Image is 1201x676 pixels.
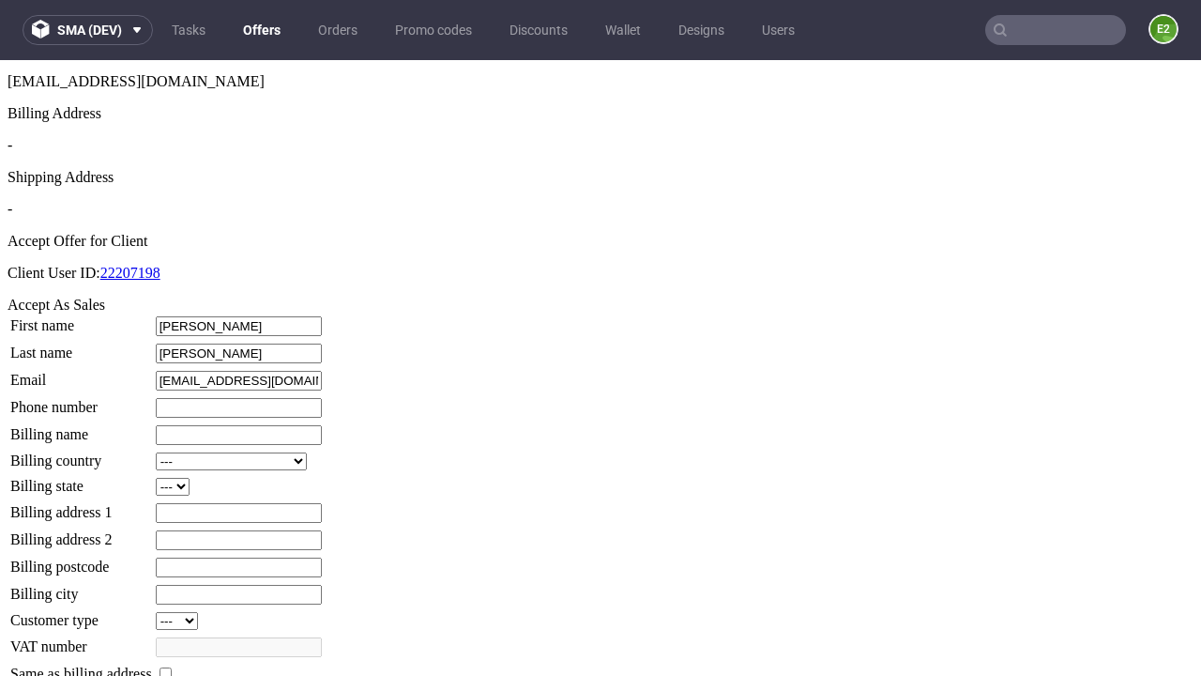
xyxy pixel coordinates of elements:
td: Last name [9,283,153,304]
td: Billing address 1 [9,442,153,464]
td: VAT number [9,576,153,598]
span: - [8,141,12,157]
td: Billing name [9,364,153,386]
td: Billing country [9,392,153,411]
td: Billing address 2 [9,469,153,491]
button: sma (dev) [23,15,153,45]
a: Users [751,15,806,45]
div: Shipping Address [8,109,1193,126]
a: Tasks [160,15,217,45]
p: Client User ID: [8,205,1193,222]
td: Billing postcode [9,497,153,518]
a: Orders [307,15,369,45]
td: Email [9,310,153,331]
figcaption: e2 [1150,16,1177,42]
a: Designs [667,15,736,45]
span: - [8,77,12,93]
div: Accept Offer for Client [8,173,1193,190]
span: [EMAIL_ADDRESS][DOMAIN_NAME] [8,13,265,29]
td: Billing city [9,524,153,545]
div: Billing Address [8,45,1193,62]
a: Promo codes [384,15,483,45]
td: Same as billing address [9,604,153,624]
td: Billing state [9,417,153,437]
td: Customer type [9,551,153,571]
a: Offers [232,15,292,45]
td: First name [9,255,153,277]
div: Accept As Sales [8,237,1193,253]
a: 22207198 [100,205,160,221]
a: Discounts [498,15,579,45]
td: Phone number [9,337,153,359]
span: sma (dev) [57,23,122,37]
a: Wallet [594,15,652,45]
